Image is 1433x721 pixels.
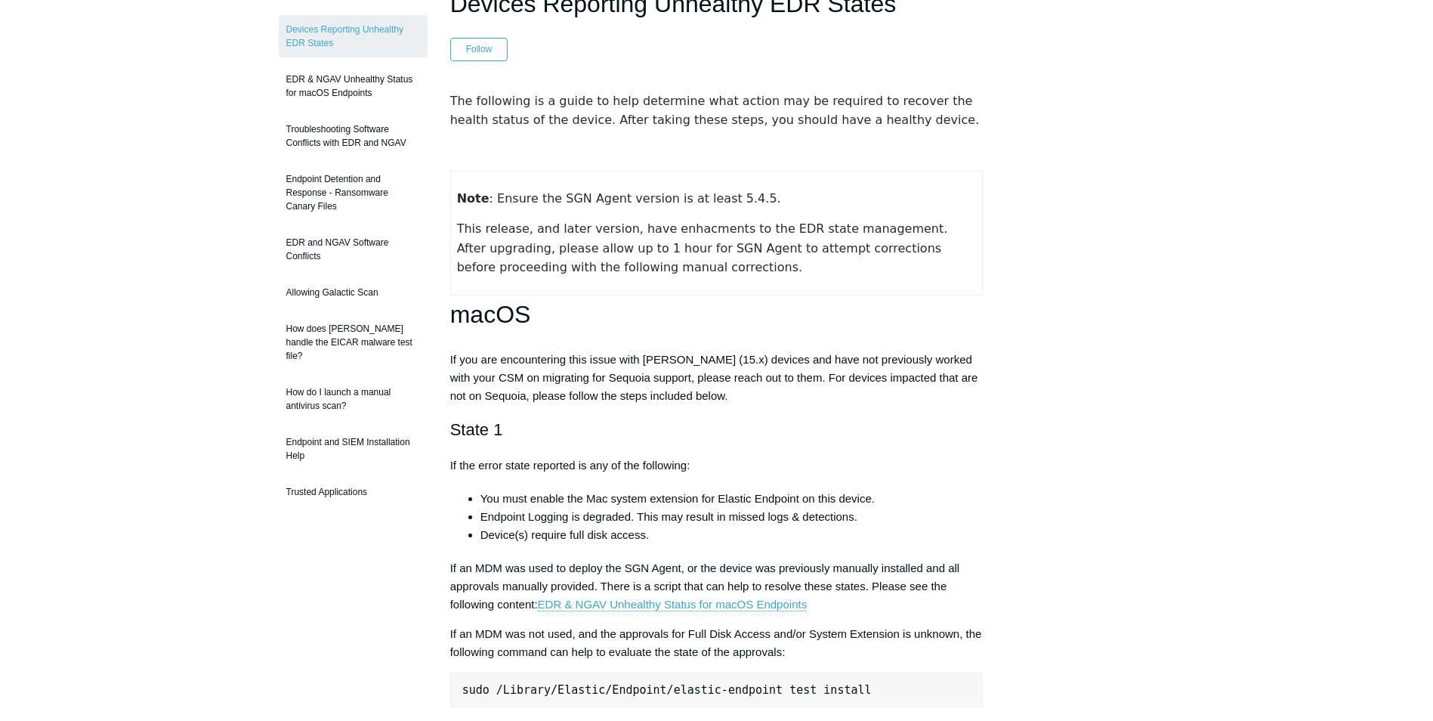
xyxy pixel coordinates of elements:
p: If an MDM was not used, and the approvals for Full Disk Access and/or System Extension is unknown... [450,625,984,661]
h2: State 1 [450,416,984,443]
p: If you are encountering this issue with [PERSON_NAME] (15.x) devices and have not previously work... [450,351,984,405]
li: Endpoint Logging is degraded. This may result in missed logs & detections. [480,508,984,526]
a: EDR & NGAV Unhealthy Status for macOS Endpoints [279,65,428,107]
a: Trusted Applications [279,478,428,506]
span: This release, and later version, have enhacments to the EDR state management. After upgrading, pl... [457,221,952,274]
a: EDR and NGAV Software Conflicts [279,228,428,271]
a: Allowing Galactic Scan [279,278,428,307]
a: How do I launch a manual antivirus scan? [279,378,428,420]
a: Endpoint and SIEM Installation Help [279,428,428,470]
li: Device(s) require full disk access. [480,526,984,544]
a: Troubleshooting Software Conflicts with EDR and NGAV [279,115,428,157]
a: Endpoint Detention and Response - Ransomware Canary Files [279,165,428,221]
p: If the error state reported is any of the following: [450,456,984,475]
pre: sudo /Library/Elastic/Endpoint/elastic-endpoint test install [450,673,984,707]
span: The following is a guide to help determine what action may be required to recover the health stat... [450,94,980,128]
a: How does [PERSON_NAME] handle the EICAR malware test file? [279,314,428,370]
strong: Note [457,191,490,206]
button: Follow Article [450,38,508,60]
h1: macOS [450,296,984,334]
a: Devices Reporting Unhealthy EDR States [279,15,428,57]
p: If an MDM was used to deploy the SGN Agent, or the device was previously manually installed and a... [450,559,984,614]
span: : Ensure the SGN Agent version is at least 5.4.5. [457,191,781,206]
a: EDR & NGAV Unhealthy Status for macOS Endpoints [538,598,808,611]
li: You must enable the Mac system extension for Elastic Endpoint on this device. [480,490,984,508]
